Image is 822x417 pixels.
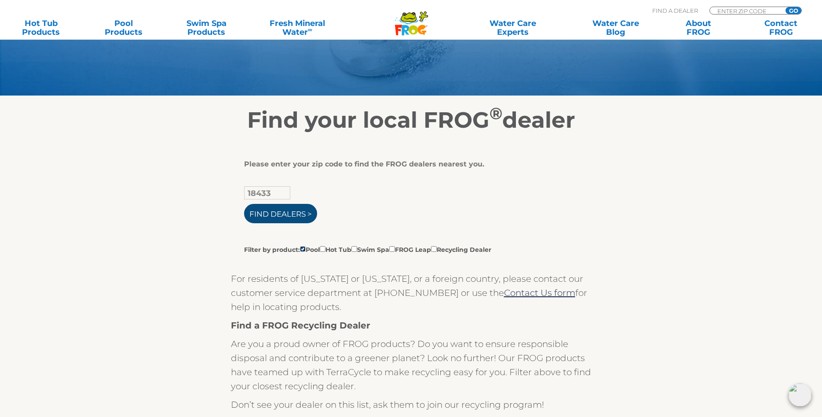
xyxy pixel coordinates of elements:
[244,204,317,223] input: Find Dealers >
[320,246,325,252] input: Filter by product:PoolHot TubSwim SpaFROG LeapRecycling Dealer
[174,19,238,37] a: Swim SpaProducts
[785,7,801,14] input: GO
[308,26,312,33] sup: ∞
[666,19,731,37] a: AboutFROG
[652,7,698,15] p: Find A Dealer
[9,19,73,37] a: Hot TubProducts
[257,19,337,37] a: Fresh MineralWater∞
[583,19,647,37] a: Water CareBlog
[716,7,776,15] input: Zip Code Form
[460,19,565,37] a: Water CareExperts
[749,19,813,37] a: ContactFROG
[231,272,592,314] p: For residents of [US_STATE] or [US_STATE], or a foreign country, please contact our customer serv...
[504,288,575,298] a: Contact Us form
[231,337,592,393] p: Are you a proud owner of FROG products? Do you want to ensure responsible disposal and contribute...
[351,246,357,252] input: Filter by product:PoolHot TubSwim SpaFROG LeapRecycling Dealer
[490,103,502,123] sup: ®
[389,246,395,252] input: Filter by product:PoolHot TubSwim SpaFROG LeapRecycling Dealer
[231,398,592,412] p: Don’t see your dealer on this list, ask them to join our recycling program!
[231,320,370,331] strong: Find a FROG Recycling Dealer
[789,384,811,406] img: openIcon
[244,160,572,169] div: Please enter your zip code to find the FROG dealers nearest you.
[431,246,437,252] input: Filter by product:PoolHot TubSwim SpaFROG LeapRecycling Dealer
[91,19,156,37] a: PoolProducts
[300,246,306,252] input: Filter by product:PoolHot TubSwim SpaFROG LeapRecycling Dealer
[244,244,491,254] label: Filter by product: Pool Hot Tub Swim Spa FROG Leap Recycling Dealer
[141,107,682,133] h2: Find your local FROG dealer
